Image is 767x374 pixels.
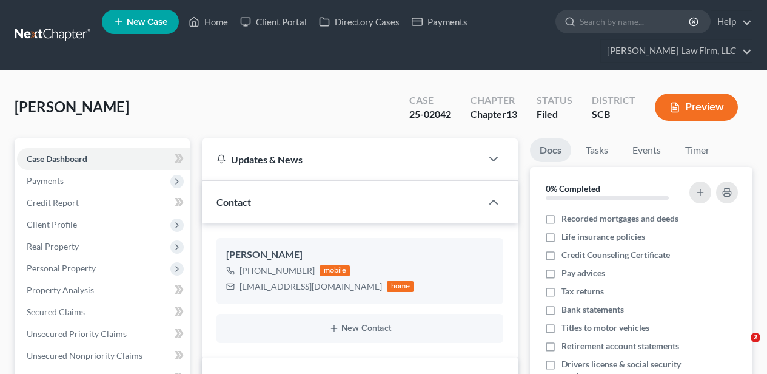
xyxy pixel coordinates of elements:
[711,11,752,33] a: Help
[576,138,618,162] a: Tasks
[592,93,635,107] div: District
[675,138,719,162] a: Timer
[27,154,87,164] span: Case Dashboard
[387,281,414,292] div: home
[601,40,752,62] a: [PERSON_NAME] Law Firm, LLC
[471,107,517,121] div: Chapter
[226,324,494,333] button: New Contact
[27,350,142,361] span: Unsecured Nonpriority Claims
[530,138,571,162] a: Docs
[27,219,77,229] span: Client Profile
[17,192,190,214] a: Credit Report
[409,93,451,107] div: Case
[17,279,190,301] a: Property Analysis
[216,153,467,166] div: Updates & News
[17,301,190,323] a: Secured Claims
[537,107,572,121] div: Filed
[546,183,600,194] strong: 0% Completed
[406,11,474,33] a: Payments
[127,18,167,27] span: New Case
[592,107,635,121] div: SCB
[17,148,190,170] a: Case Dashboard
[239,280,382,293] div: [EMAIL_ADDRESS][DOMAIN_NAME]
[561,231,645,243] span: Life insurance policies
[471,93,517,107] div: Chapter
[561,304,624,316] span: Bank statements
[15,98,129,115] span: [PERSON_NAME]
[506,108,517,120] span: 13
[726,333,755,362] iframe: Intercom live chat
[239,265,315,277] div: [PHONE_NUMBER]
[27,241,79,251] span: Real Property
[561,322,649,334] span: Titles to motor vehicles
[409,107,451,121] div: 25-02042
[561,340,679,352] span: Retirement account statements
[17,323,190,345] a: Unsecured Priority Claims
[27,197,79,208] span: Credit Report
[183,11,234,33] a: Home
[27,307,85,317] span: Secured Claims
[320,265,350,276] div: mobile
[27,328,127,339] span: Unsecured Priority Claims
[655,93,738,121] button: Preview
[234,11,313,33] a: Client Portal
[27,285,94,295] span: Property Analysis
[561,249,670,261] span: Credit Counseling Certificate
[561,285,604,297] span: Tax returns
[216,196,251,208] span: Contact
[537,93,572,107] div: Status
[623,138,671,162] a: Events
[313,11,406,33] a: Directory Cases
[561,212,678,225] span: Recorded mortgages and deeds
[751,333,760,342] span: 2
[580,10,691,33] input: Search by name...
[17,345,190,367] a: Unsecured Nonpriority Claims
[27,263,96,273] span: Personal Property
[27,175,64,186] span: Payments
[561,267,605,279] span: Pay advices
[226,248,494,262] div: [PERSON_NAME]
